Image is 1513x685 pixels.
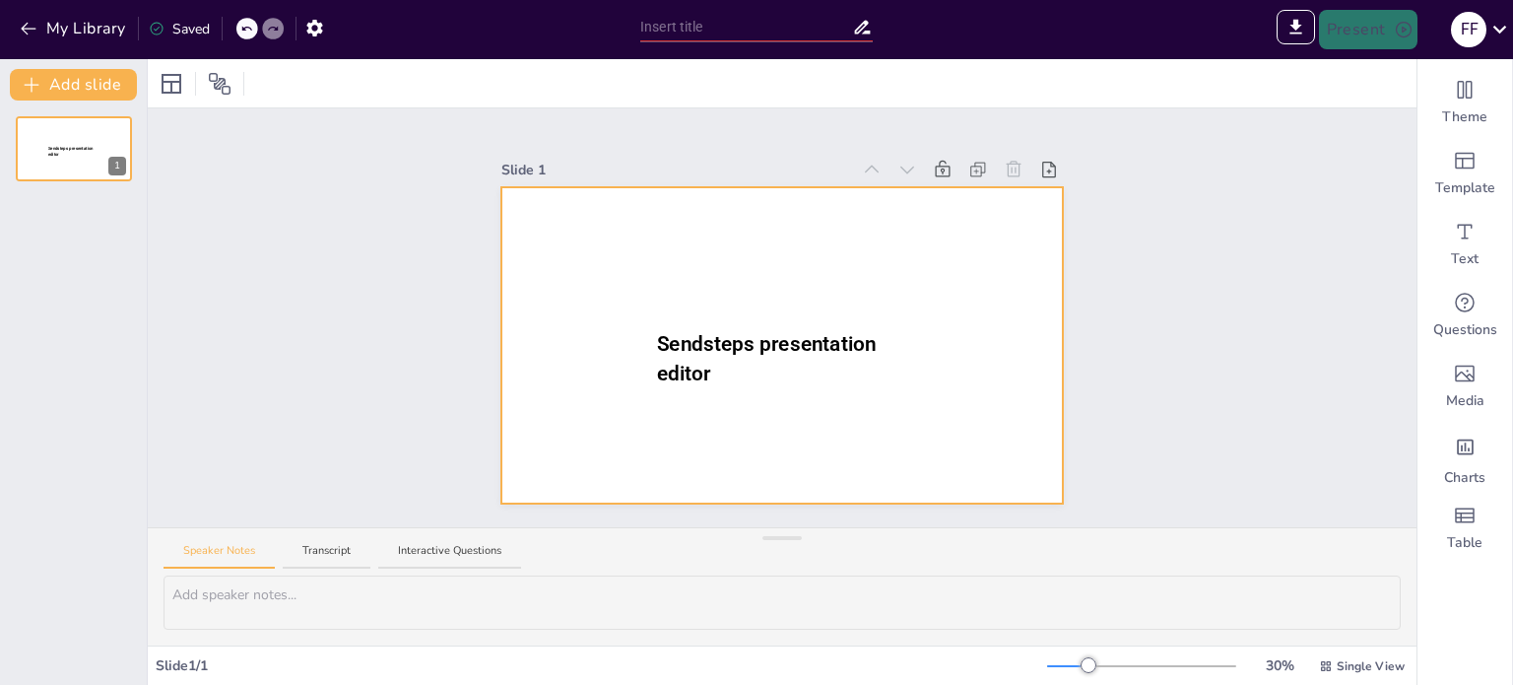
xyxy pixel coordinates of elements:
[1444,468,1485,488] span: Charts
[15,13,134,44] button: My Library
[156,68,187,100] div: Layout
[1442,107,1487,127] span: Theme
[1451,12,1486,47] div: F F
[283,543,370,570] button: Transcript
[1337,657,1405,675] span: Single View
[1433,320,1497,340] span: Questions
[656,332,876,384] span: Sendsteps presentation editor
[156,655,1047,676] div: Slide 1 / 1
[1256,655,1303,676] div: 30 %
[1417,351,1512,422] div: Add images, graphics, shapes or video
[378,543,521,570] button: Interactive Questions
[1451,10,1486,49] button: F F
[1277,10,1315,49] span: Export to PowerPoint
[1417,493,1512,564] div: Add a table
[1446,391,1484,411] span: Media
[1435,178,1495,198] span: Template
[208,72,231,96] span: Position
[1417,67,1512,138] div: Change the overall theme
[1451,249,1479,269] span: Text
[1417,138,1512,209] div: Add ready made slides
[1417,209,1512,280] div: Add text boxes
[164,543,275,570] button: Speaker Notes
[640,13,852,41] input: Insert title
[10,69,137,101] button: Add slide
[1319,10,1417,49] button: Present
[108,157,126,175] div: 1
[149,19,210,39] div: Saved
[16,116,132,181] div: Sendsteps presentation editor1
[1417,422,1512,493] div: Add charts and graphs
[1447,533,1482,553] span: Table
[1417,280,1512,351] div: Get real-time input from your audience
[501,160,851,180] div: Slide 1
[48,146,94,157] span: Sendsteps presentation editor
